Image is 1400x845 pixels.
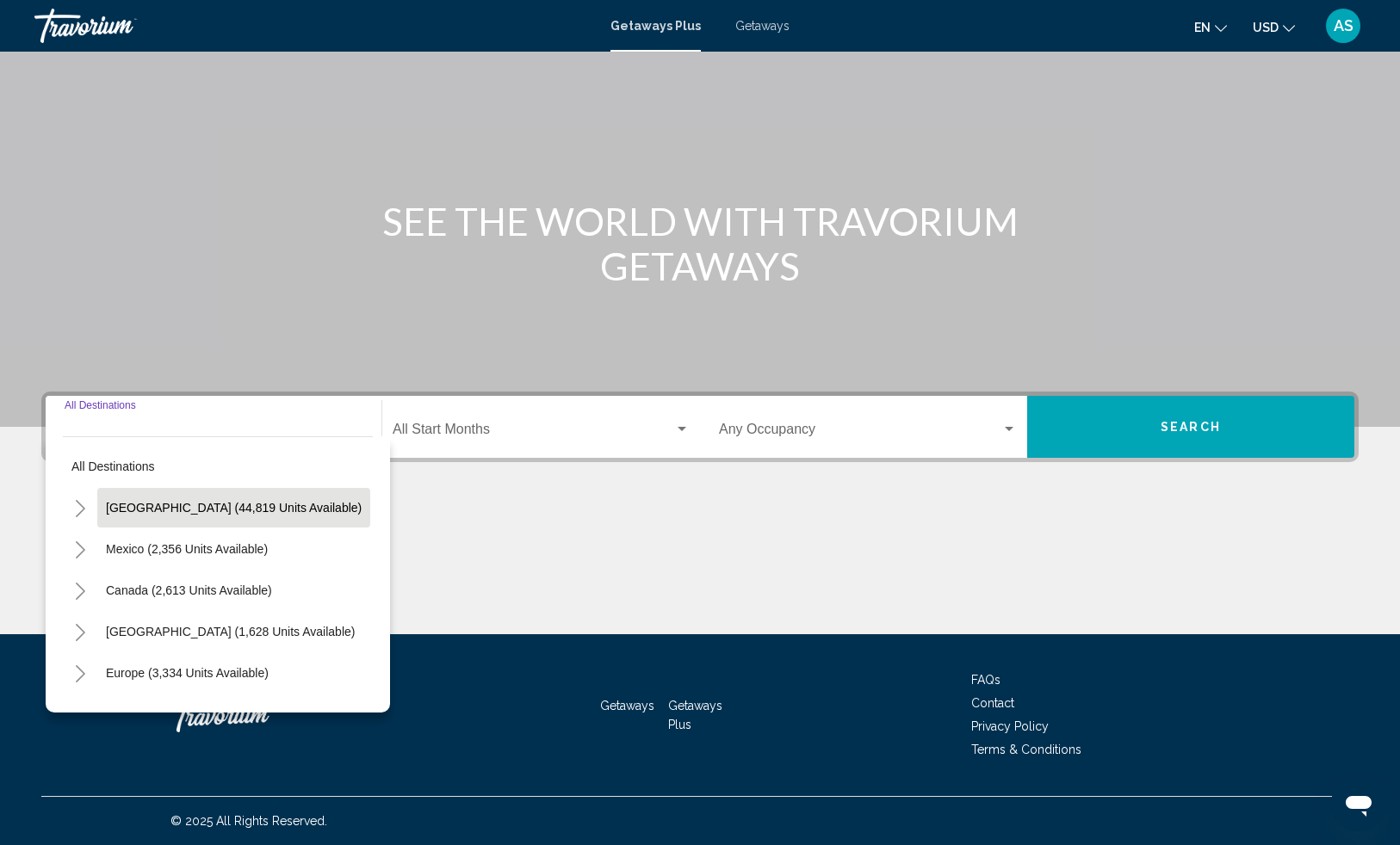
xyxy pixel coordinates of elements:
a: FAQs [971,673,1000,687]
span: [GEOGRAPHIC_DATA] (44,819 units available) [106,501,362,515]
span: All destinations [71,460,155,473]
a: Getaways [600,699,654,712]
button: Australia (187 units available) [97,694,276,734]
button: Toggle Canada (2,613 units available) [63,573,97,608]
span: AS [1334,17,1354,34]
button: Search [1027,396,1354,458]
h1: SEE THE WORLD WITH TRAVORIUM GETAWAYS [377,199,1023,288]
button: All destinations [63,447,373,486]
a: Getaways [735,19,790,33]
button: [GEOGRAPHIC_DATA] (44,819 units available) [97,488,370,527]
a: Getaways Plus [668,699,722,731]
button: Toggle Europe (3,334 units available) [63,656,97,690]
button: Toggle Australia (187 units available) [63,697,97,731]
button: Toggle Caribbean & Atlantic Islands (1,628 units available) [63,614,97,649]
a: Travorium [170,689,343,741]
span: [GEOGRAPHIC_DATA] (1,628 units available) [106,625,355,638]
a: Contact [971,696,1014,710]
a: Terms & Conditions [971,743,1081,756]
a: Travorium [34,9,593,43]
span: USD [1253,21,1279,34]
button: [GEOGRAPHIC_DATA] (1,628 units available) [97,612,363,651]
button: Europe (3,334 units available) [97,653,277,693]
button: User Menu [1321,8,1366,44]
button: Change currency [1253,15,1295,40]
div: Search widget [46,396,1354,458]
button: Canada (2,613 units available) [97,571,281,610]
button: Mexico (2,356 units available) [97,529,276,569]
span: Canada (2,613 units available) [106,583,272,597]
a: Getaways Plus [610,19,701,33]
span: © 2025 All Rights Reserved. [170,814,327,828]
a: Privacy Policy [971,719,1049,733]
span: Europe (3,334 units available) [106,666,269,680]
span: Search [1161,421,1221,435]
button: Toggle United States (44,819 units available) [63,490,97,525]
span: en [1194,21,1211,34]
button: Change language [1194,15,1227,40]
button: Toggle Mexico (2,356 units available) [63,532,97,566]
iframe: Button to launch messaging window [1331,776,1386,831]
span: Mexico (2,356 units available) [106,542,268,556]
